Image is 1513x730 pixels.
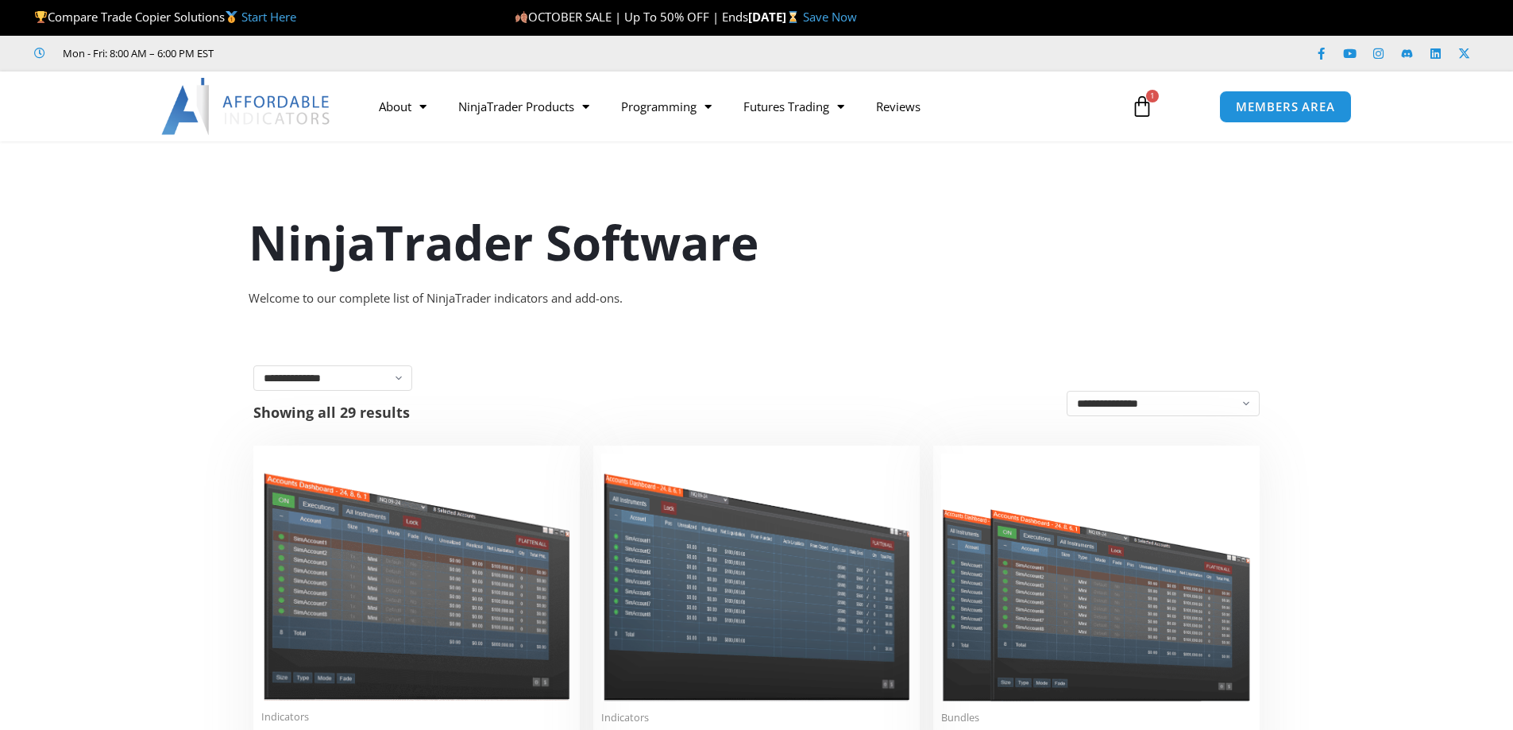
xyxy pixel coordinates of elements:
a: Programming [605,88,728,125]
img: ⌛ [787,11,799,23]
img: LogoAI | Affordable Indicators – NinjaTrader [161,78,332,135]
a: 1 [1107,83,1177,129]
span: Indicators [261,710,572,724]
span: Mon - Fri: 8:00 AM – 6:00 PM EST [59,44,214,63]
a: NinjaTrader Products [442,88,605,125]
span: Bundles [941,711,1252,724]
img: Duplicate Account Actions [261,454,572,701]
a: MEMBERS AREA [1219,91,1352,123]
div: Welcome to our complete list of NinjaTrader indicators and add-ons. [249,288,1265,310]
img: 🏆 [35,11,47,23]
img: 🥇 [226,11,237,23]
a: Save Now [803,9,857,25]
a: Reviews [860,88,936,125]
iframe: Customer reviews powered by Trustpilot [236,45,474,61]
span: Compare Trade Copier Solutions [34,9,296,25]
span: 1 [1146,90,1159,102]
img: 🍂 [515,11,527,23]
span: OCTOBER SALE | Up To 50% OFF | Ends [515,9,748,25]
strong: [DATE] [748,9,803,25]
a: About [363,88,442,125]
span: Indicators [601,711,912,724]
h1: NinjaTrader Software [249,209,1265,276]
img: Accounts Dashboard Suite [941,454,1252,701]
nav: Menu [363,88,1113,125]
img: Account Risk Manager [601,454,912,701]
a: Start Here [241,9,296,25]
a: Futures Trading [728,88,860,125]
select: Shop order [1067,391,1260,416]
span: MEMBERS AREA [1236,101,1335,113]
p: Showing all 29 results [253,405,410,419]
